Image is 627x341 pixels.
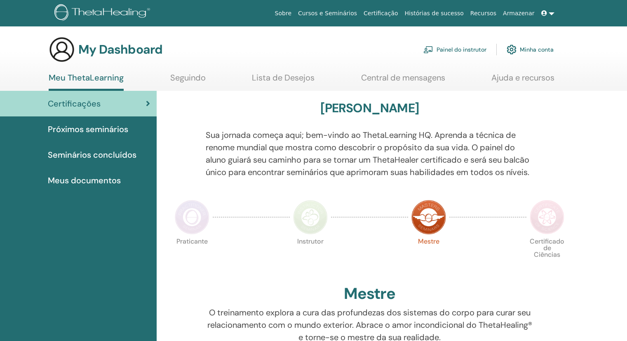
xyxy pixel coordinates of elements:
[423,40,486,59] a: Painel do instrutor
[295,6,360,21] a: Cursos e Seminários
[411,200,446,234] img: Master
[500,6,538,21] a: Armazenar
[320,101,419,116] h3: [PERSON_NAME]
[402,6,467,21] a: Histórias de sucesso
[175,238,209,273] p: Praticante
[530,200,564,234] img: Certificate of Science
[170,73,206,89] a: Seguindo
[293,200,328,234] img: Instructor
[48,149,136,161] span: Seminários concluídos
[49,36,75,63] img: generic-user-icon.jpg
[206,129,534,178] p: Sua jornada começa aqui; bem-vindo ao ThetaLearning HQ. Aprenda a técnica de renome mundial que m...
[467,6,500,21] a: Recursos
[252,73,315,89] a: Lista de Desejos
[360,6,401,21] a: Certificação
[491,73,554,89] a: Ajuda e recursos
[411,238,446,273] p: Mestre
[361,73,445,89] a: Central de mensagens
[272,6,295,21] a: Sobre
[48,174,121,187] span: Meus documentos
[507,43,517,57] img: cog.svg
[423,46,433,53] img: chalkboard-teacher.svg
[49,73,124,91] a: Meu ThetaLearning
[48,123,128,135] span: Próximos seminários
[78,42,162,57] h3: My Dashboard
[507,40,554,59] a: Minha conta
[530,238,564,273] p: Certificado de Ciências
[48,97,101,110] span: Certificações
[54,4,153,23] img: logo.png
[293,238,328,273] p: Instrutor
[175,200,209,234] img: Practitioner
[344,284,395,303] h2: Mestre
